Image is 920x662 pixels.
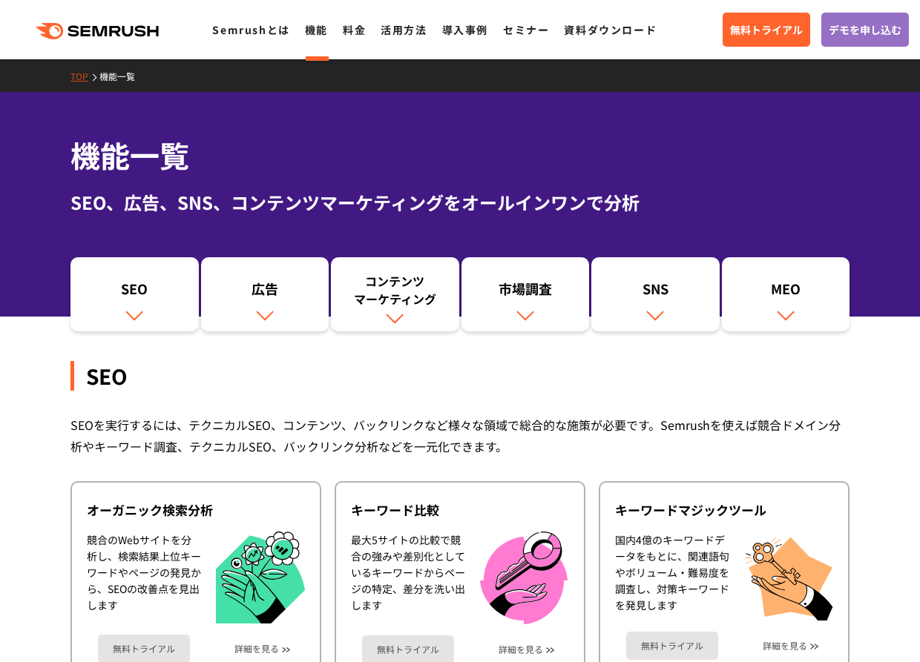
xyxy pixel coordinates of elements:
div: SEO、広告、SNS、コンテンツマーケティングをオールインワンで分析 [70,189,850,216]
span: デモを申し込む [829,21,901,38]
a: 無料トライアル [626,632,718,660]
div: 広告 [208,279,322,305]
a: Semrushとは [212,22,289,37]
div: SEO [70,361,850,391]
a: 広告 [201,257,329,331]
a: 市場調査 [461,257,590,331]
img: オーガニック検索分析 [216,532,305,624]
a: 導入事例 [442,22,488,37]
div: SEO [78,279,191,305]
a: 無料トライアル [723,13,810,47]
a: デモを申し込む [821,13,909,47]
h1: 機能一覧 [70,133,850,177]
a: 機能 [305,22,328,37]
div: 競合のWebサイトを分析し、検索結果上位キーワードやページの発見から、SEOの改善点を見出します [87,532,201,624]
a: 詳細を見る [763,641,807,651]
a: MEO [722,257,850,331]
div: SEOを実行するには、テクニカルSEO、コンテンツ、バックリンクなど様々な領域で総合的な施策が必要です。Semrushを使えば競合ドメイン分析やキーワード調査、テクニカルSEO、バックリンク分析... [70,414,850,457]
a: セミナー [503,22,549,37]
img: キーワード比較 [480,532,568,624]
img: キーワードマジックツール [744,532,833,620]
div: 最大5サイトの比較で競合の強みや差別化としているキーワードからページの特定、差分を洗い出します [351,532,465,624]
a: SEO [70,257,199,331]
div: コンテンツ マーケティング [338,272,452,308]
div: キーワード比較 [351,501,569,519]
a: TOP [70,70,99,82]
a: 料金 [343,22,366,37]
a: SNS [591,257,720,331]
a: 詳細を見る [499,644,543,655]
div: キーワードマジックツール [615,501,833,519]
div: 国内4億のキーワードデータをもとに、関連語句やボリューム・難易度を調査し、対策キーワードを発見します [615,532,729,620]
div: MEO [729,279,843,305]
a: 機能一覧 [99,70,146,82]
div: SNS [599,279,712,305]
div: オーガニック検索分析 [87,501,305,519]
div: 市場調査 [469,279,582,305]
a: コンテンツマーケティング [331,257,459,331]
a: 詳細を見る [234,643,279,654]
span: 無料トライアル [730,21,803,38]
a: 資料ダウンロード [564,22,657,37]
a: 活用方法 [381,22,427,37]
